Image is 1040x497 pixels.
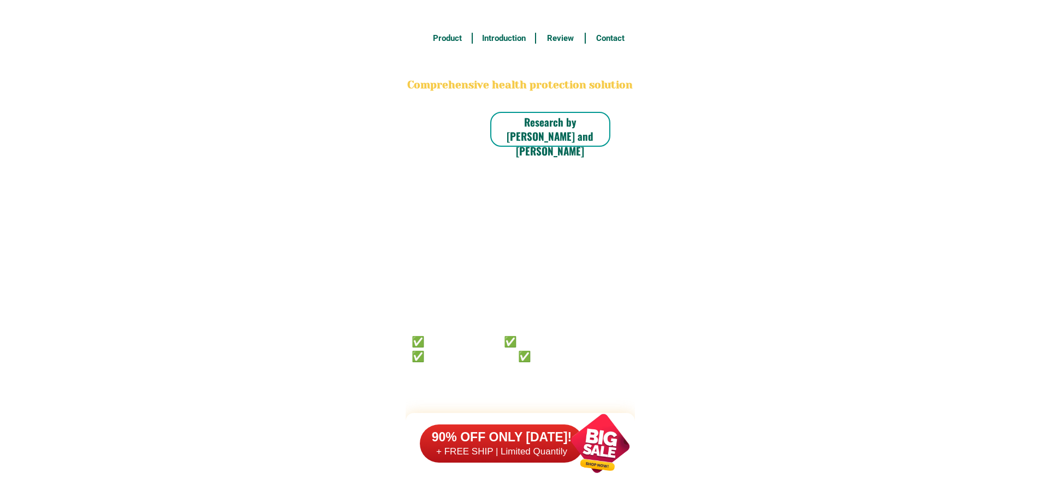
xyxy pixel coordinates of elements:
[490,115,610,158] h6: Research by [PERSON_NAME] and [PERSON_NAME]
[406,6,635,22] h3: FREE SHIPPING NATIONWIDE
[406,77,635,93] h2: Comprehensive health protection solution
[478,32,529,45] h6: Introduction
[429,32,466,45] h6: Product
[592,32,629,45] h6: Contact
[420,429,584,446] h6: 90% OFF ONLY [DATE]!
[420,446,584,458] h6: + FREE SHIP | Limited Quantily
[406,422,635,451] h2: FAKE VS ORIGINAL
[406,52,635,78] h2: BONA VITA COFFEE
[542,32,579,45] h6: Review
[412,333,598,362] h6: ✅ 𝙰𝚗𝚝𝚒 𝙲𝚊𝚗𝚌𝚎𝚛 ✅ 𝙰𝚗𝚝𝚒 𝚂𝚝𝚛𝚘𝚔𝚎 ✅ 𝙰𝚗𝚝𝚒 𝙳𝚒𝚊𝚋𝚎𝚝𝚒𝚌 ✅ 𝙳𝚒𝚊𝚋𝚎𝚝𝚎𝚜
